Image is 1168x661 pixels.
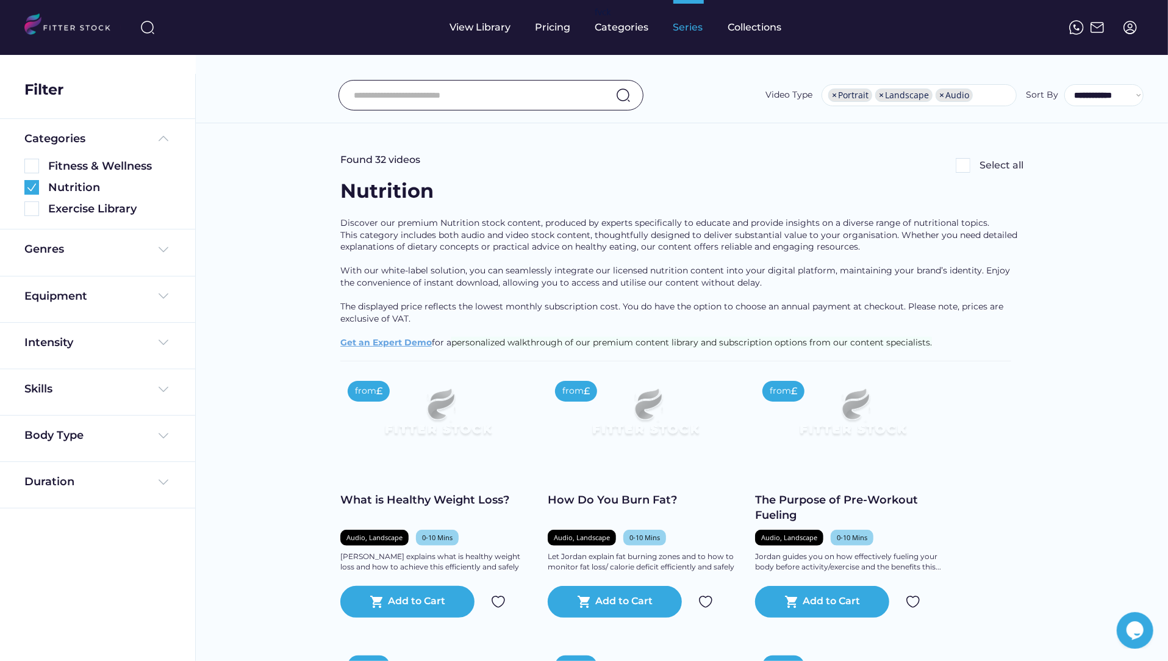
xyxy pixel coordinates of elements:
[24,474,74,489] div: Duration
[577,594,592,609] button: shopping_cart
[156,382,171,397] img: Frame%20%284%29.svg
[936,88,973,102] li: Audio
[422,533,453,542] div: 0-10 Mins
[156,131,171,146] img: Frame%20%285%29.svg
[761,533,817,542] div: Audio, Landscape
[1090,20,1105,35] img: Frame%2051.svg
[629,533,660,542] div: 0-10 Mins
[956,158,970,173] img: Rectangle%205126.svg
[156,335,171,350] img: Frame%20%284%29.svg
[24,428,84,443] div: Body Type
[24,242,64,257] div: Genres
[450,21,511,34] div: View Library
[832,91,837,99] span: ×
[340,153,420,167] div: Found 32 videos
[567,374,723,461] img: Frame%2079%20%281%29.svg
[24,335,73,350] div: Intensity
[548,552,743,573] div: Let Jordan explain fat burning zones and to how to monitor fat loss/ calorie deficit efficiently ...
[616,88,631,103] img: search-normal.svg
[1026,89,1058,101] div: Sort By
[340,217,1023,361] div: Discover our premium Nutrition stock content, produced by experts specifically to educate and pro...
[673,21,704,34] div: Series
[389,594,446,609] div: Add to Cart
[340,301,1006,324] span: The displayed price reflects the lowest monthly subscription cost. You do have the option to choo...
[491,594,506,609] img: Group%201000002324.svg
[140,20,155,35] img: search-normal%203.svg
[340,493,536,508] div: What is Healthy Weight Loss?
[595,21,649,34] div: Categories
[355,385,376,397] div: from
[765,89,812,101] div: Video Type
[24,289,87,304] div: Equipment
[548,493,743,508] div: How Do You Burn Fat?
[595,6,611,18] div: fvck
[1069,20,1084,35] img: meteor-icons_whatsapp%20%281%29.svg
[340,178,462,205] div: Nutrition
[48,180,171,195] div: Nutrition
[803,594,861,609] div: Add to Cart
[875,88,933,102] li: Landscape
[828,88,872,102] li: Portrait
[554,533,610,542] div: Audio, Landscape
[48,159,171,174] div: Fitness & Wellness
[24,381,55,397] div: Skills
[376,385,382,398] div: £
[596,594,653,609] div: Add to Cart
[156,475,171,489] img: Frame%20%284%29.svg
[728,21,782,34] div: Collections
[24,13,121,38] img: LOGO.svg
[837,533,867,542] div: 0-10 Mins
[370,594,384,609] button: shopping_cart
[48,201,171,217] div: Exercise Library
[24,79,63,100] div: Filter
[562,385,584,397] div: from
[451,337,932,348] span: personalized walkthrough of our premium content library and subscription options from our content...
[755,552,950,573] div: Jordan guides you on how effectively fueling your body before activity/exercise and the benefits ...
[24,131,85,146] div: Categories
[775,374,931,461] img: Frame%2079%20%281%29.svg
[906,594,920,609] img: Group%201000002324.svg
[879,91,884,99] span: ×
[584,385,590,398] div: £
[24,180,39,195] img: Group%201000002360.svg
[784,594,799,609] button: shopping_cart
[1123,20,1138,35] img: profile-circle.svg
[156,428,171,443] img: Frame%20%284%29.svg
[536,21,571,34] div: Pricing
[156,289,171,303] img: Frame%20%284%29.svg
[156,242,171,257] img: Frame%20%284%29.svg
[340,337,432,348] a: Get an Expert Demo
[770,385,791,397] div: from
[24,159,39,173] img: Rectangle%205126.svg
[755,493,950,523] div: The Purpose of Pre-Workout Fueling
[1117,612,1156,649] iframe: chat widget
[939,91,944,99] span: ×
[360,374,516,461] img: Frame%2079%20%281%29.svg
[791,385,797,398] div: £
[346,533,403,542] div: Audio, Landscape
[698,594,713,609] img: Group%201000002324.svg
[340,552,536,573] div: [PERSON_NAME] explains what is healthy weight loss and how to achieve this efficiently and safely
[24,201,39,216] img: Rectangle%205126.svg
[980,159,1023,172] div: Select all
